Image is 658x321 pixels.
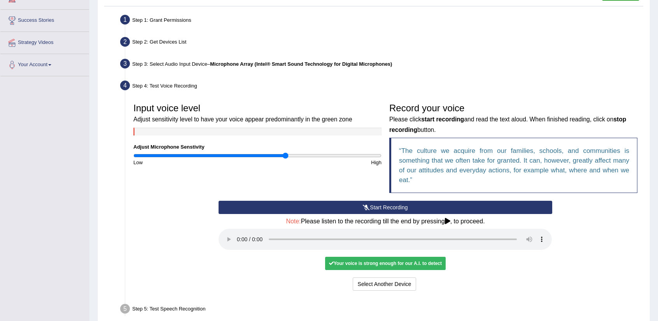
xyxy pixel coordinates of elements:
div: Step 1: Grant Permissions [117,12,646,30]
div: Step 5: Test Speech Recognition [117,302,646,319]
button: Select Another Device [353,277,416,291]
small: Adjust sensitivity level to have your voice appear predominantly in the green zone [133,116,352,123]
a: Your Account [0,54,89,74]
h3: Record your voice [389,103,637,134]
a: Strategy Videos [0,32,89,51]
span: – [207,61,392,67]
small: Please click and read the text aloud. When finished reading, click on button. [389,116,626,133]
button: Start Recording [219,201,552,214]
a: Success Stories [0,10,89,29]
b: stop recording [389,116,626,133]
span: Note: [286,218,301,225]
div: Low [129,159,257,166]
div: Step 4: Test Voice Recording [117,78,646,95]
div: Your voice is strong enough for our A.I. to detect [325,257,446,270]
b: Microphone Array (Intel® Smart Sound Technology for Digital Microphones) [210,61,392,67]
div: Step 3: Select Audio Input Device [117,56,646,74]
b: start recording [421,116,464,123]
label: Adjust Microphone Senstivity [133,143,205,151]
h3: Input voice level [133,103,381,124]
div: Step 2: Get Devices List [117,35,646,52]
div: High [257,159,385,166]
h4: Please listen to the recording till the end by pressing , to proceed. [219,218,552,225]
q: The culture we acquire from our families, schools, and communities is something that we often tak... [399,147,629,184]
